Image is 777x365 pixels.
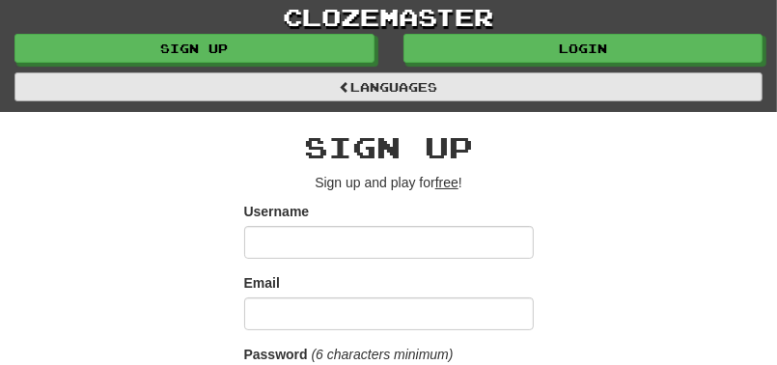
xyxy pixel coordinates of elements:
[403,34,763,63] a: Login
[244,202,310,221] label: Username
[244,173,534,192] p: Sign up and play for !
[435,175,458,190] u: free
[14,72,763,101] a: Languages
[244,131,534,163] h2: Sign up
[14,34,375,63] a: Sign up
[244,345,308,364] label: Password
[312,347,454,362] em: (6 characters minimum)
[244,273,280,293] label: Email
